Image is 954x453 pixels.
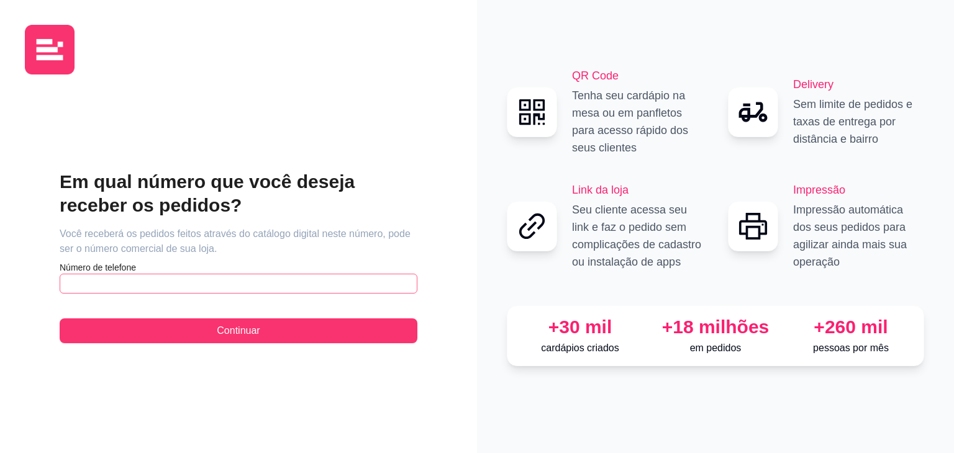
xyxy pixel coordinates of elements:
h2: Link da loja [572,181,703,199]
p: Seu cliente acessa seu link e faz o pedido sem complicações de cadastro ou instalação de apps [572,201,703,271]
div: +260 mil [788,316,914,338]
p: Tenha seu cardápio na mesa ou em panfletos para acesso rápido dos seus clientes [572,87,703,156]
p: Sem limite de pedidos e taxas de entrega por distância e bairro [793,96,924,148]
h2: Impressão [793,181,924,199]
h2: Em qual número que você deseja receber os pedidos? [60,170,417,217]
h2: Delivery [793,76,924,93]
article: Número de telefone [60,261,417,274]
p: Impressão automática dos seus pedidos para agilizar ainda mais sua operação [793,201,924,271]
h2: QR Code [572,67,703,84]
p: cardápios criados [517,341,643,356]
div: +30 mil [517,316,643,338]
button: Continuar [60,318,417,343]
article: Você receberá os pedidos feitos através do catálogo digital neste número, pode ser o número comer... [60,226,417,256]
img: logo [25,25,75,74]
p: pessoas por mês [788,341,914,356]
span: Continuar [217,323,260,338]
div: +18 milhões [653,316,778,338]
p: em pedidos [653,341,778,356]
